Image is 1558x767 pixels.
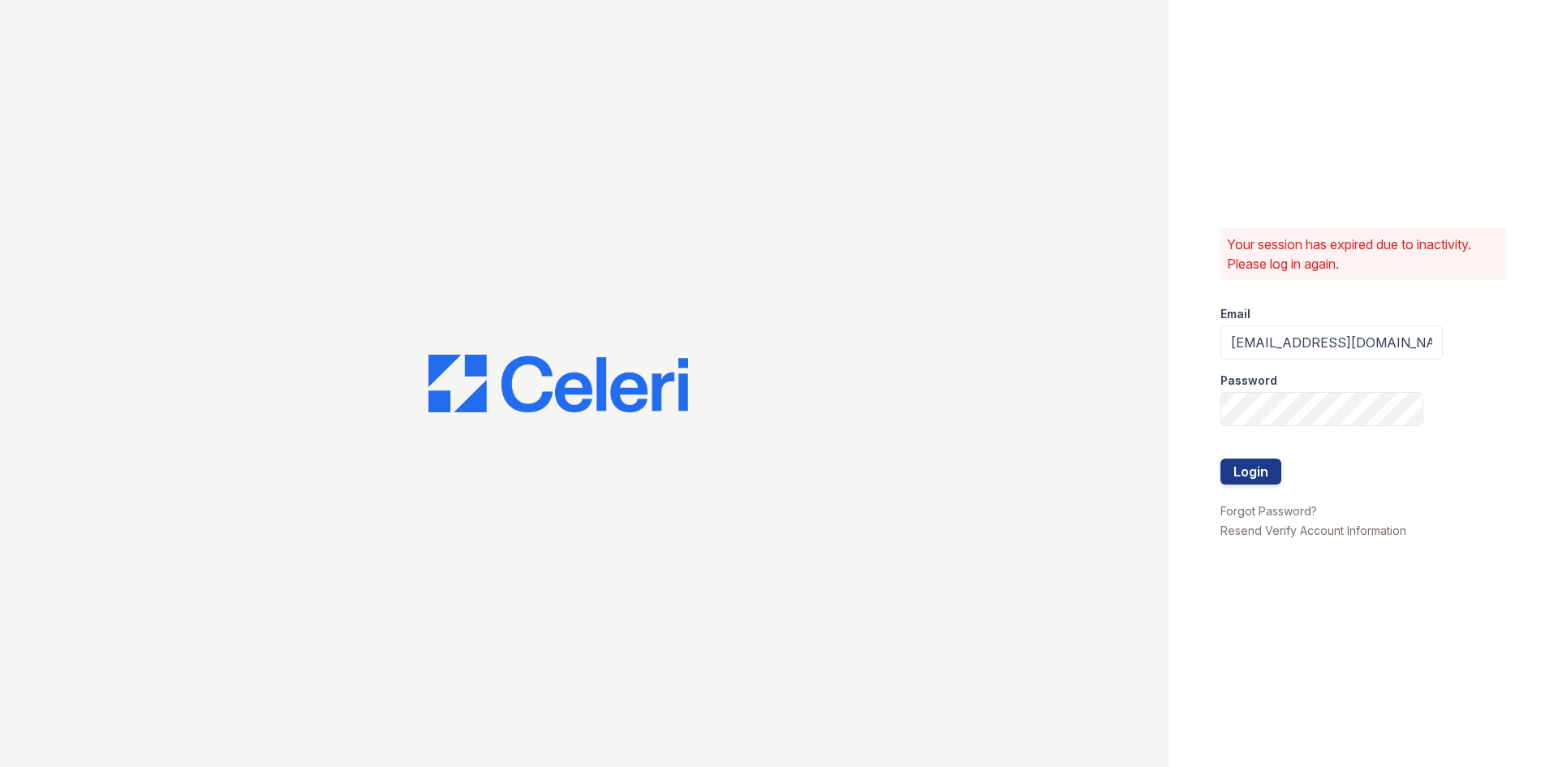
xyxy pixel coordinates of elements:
[1220,373,1277,389] label: Password
[428,355,688,413] img: CE_Logo_Blue-a8612792a0a2168367f1c8372b55b34899dd931a85d93a1a3d3e32e68fde9ad4.png
[1220,459,1281,485] button: Login
[1220,504,1317,518] a: Forgot Password?
[1220,306,1250,322] label: Email
[1220,524,1406,537] a: Resend Verify Account Information
[1227,235,1500,274] p: Your session has expired due to inactivity. Please log in again.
